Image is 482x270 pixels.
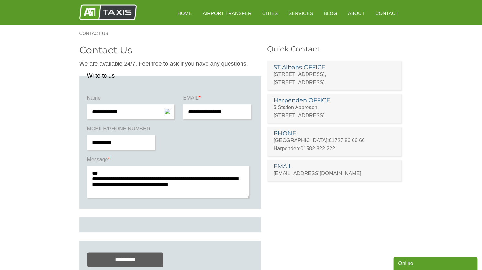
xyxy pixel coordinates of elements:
p: [STREET_ADDRESS], [STREET_ADDRESS] [274,70,395,86]
h3: Harpenden OFFICE [274,97,395,103]
a: Blog [319,5,342,21]
h3: PHONE [274,130,395,136]
a: HOME [173,5,196,21]
p: [GEOGRAPHIC_DATA]: [274,136,395,144]
label: EMAIL [183,95,252,104]
h3: ST Albans OFFICE [274,64,395,70]
h3: Quick Contact [267,45,403,53]
legend: Write to us [87,73,115,79]
p: Harpenden: [274,144,395,152]
h3: EMAIL [274,163,395,169]
img: A1 Taxis [79,4,137,20]
label: Message [87,156,253,166]
img: npw-badge-icon-locked.svg [164,108,172,116]
a: Contact Us [79,31,115,36]
a: Services [284,5,318,21]
h2: Contact Us [79,45,261,55]
a: About [343,5,369,21]
iframe: chat widget [393,256,479,270]
p: We are available 24/7, Feel free to ask if you have any questions. [79,60,261,68]
a: Contact [371,5,403,21]
label: Name [87,95,176,104]
label: MOBILE/PHONE NUMBER [87,125,157,135]
a: [EMAIL_ADDRESS][DOMAIN_NAME] [274,171,361,176]
a: Cities [258,5,282,21]
a: 01727 86 66 66 [329,138,365,143]
a: Airport Transfer [198,5,256,21]
a: 01582 822 222 [300,146,335,151]
p: 5 Station Approach, [STREET_ADDRESS] [274,103,395,119]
